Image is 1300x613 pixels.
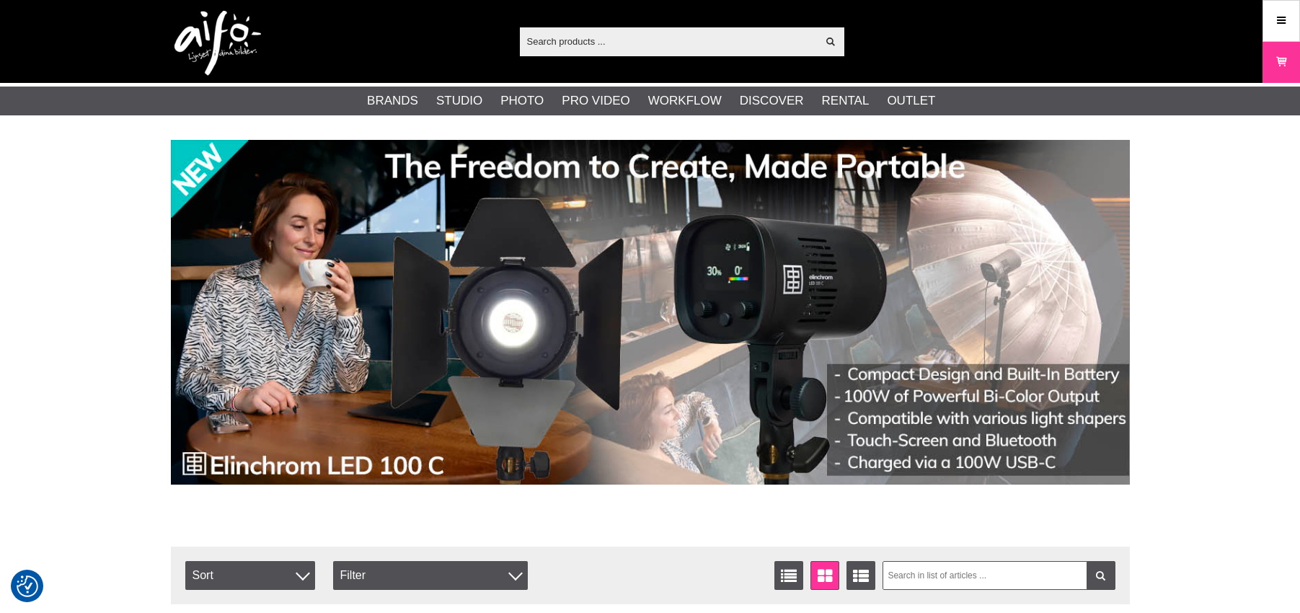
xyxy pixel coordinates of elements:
a: Discover [740,92,804,110]
input: Search in list of articles ... [883,561,1115,590]
a: Workflow [648,92,722,110]
span: Sort [185,561,315,590]
a: List [774,561,803,590]
a: Studio [436,92,482,110]
input: Search products ... [520,30,818,52]
a: Photo [500,92,544,110]
a: Rental [822,92,870,110]
a: Window [810,561,839,590]
a: Brands [367,92,418,110]
a: Filter [1087,561,1115,590]
a: Outlet [887,92,935,110]
img: logo.png [174,11,261,76]
a: Extended list [846,561,875,590]
button: Consent Preferences [17,573,38,599]
a: Pro Video [562,92,629,110]
div: Filter [333,561,528,590]
img: Revisit consent button [17,575,38,597]
img: Ad:002 banner-elin-led100c11390x.jpg [171,140,1130,485]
